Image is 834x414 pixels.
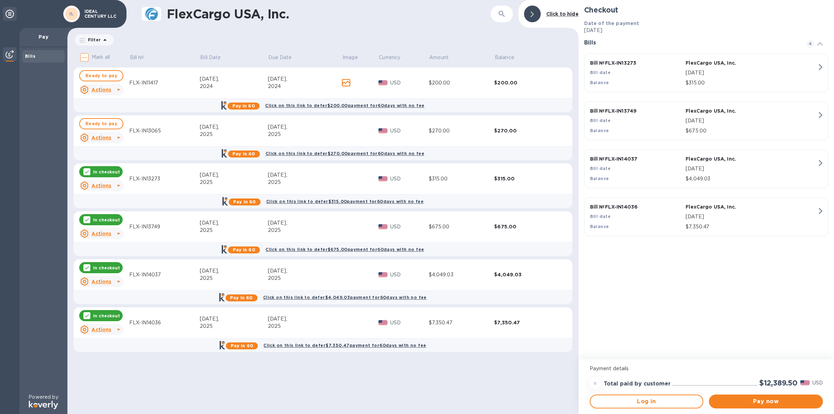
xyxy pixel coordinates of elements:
p: FlexCargo USA, Inc. [686,155,779,162]
span: Balance [495,54,523,61]
img: USD [378,320,388,325]
div: [DATE], [200,267,268,275]
b: Bill date [590,166,611,171]
div: [DATE], [200,219,268,227]
div: FLX-IN11417 [129,79,200,87]
b: Click on this link to defer $7,350.47 payment for 60 days with no fee [263,343,426,348]
div: [DATE], [200,171,268,179]
button: Bill №FLX-IN13273FlexCargo USA, Inc.Bill date[DATE]Balance$315.00 [584,54,828,92]
div: = [590,378,601,389]
p: Mark all [92,54,110,61]
b: Pay in 60 [232,103,255,108]
button: Log in [590,395,704,408]
u: Actions [91,327,111,332]
p: USD [390,319,428,326]
div: 2025 [200,227,268,234]
div: $675.00 [429,223,494,230]
span: Ready to pay [85,120,117,128]
div: 2025 [200,131,268,138]
div: 2024 [268,83,342,90]
span: Log in [596,397,697,406]
div: 2025 [200,275,268,282]
span: Bill № [130,54,153,61]
p: FlexCargo USA, Inc. [686,203,779,210]
u: Actions [91,231,111,236]
b: Bill date [590,118,611,123]
b: Bill date [590,70,611,75]
span: Ready to pay [85,72,117,80]
p: Filter [85,37,101,43]
b: Click on this link to defer $315.00 payment for 60 days with no fee [266,199,424,204]
div: [DATE], [200,123,268,131]
p: In checkout [93,265,120,271]
div: [DATE], [200,315,268,323]
div: 2025 [268,323,342,330]
span: Image [343,54,358,61]
img: USD [800,380,810,385]
p: $7,350.47 [686,223,817,230]
u: Actions [91,135,111,140]
div: $270.00 [429,127,494,135]
img: USD [378,80,388,85]
p: USD [390,127,428,135]
b: Click on this link to defer $200.00 payment for 60 days with no fee [265,103,424,108]
img: Logo [29,401,58,409]
div: $315.00 [494,175,560,182]
b: Date of the payment [584,21,639,26]
div: 2025 [268,227,342,234]
p: Currency [379,54,400,61]
h3: Bills [584,40,798,46]
div: 2025 [200,323,268,330]
u: Actions [91,183,111,188]
p: Bill Date [200,54,221,61]
p: Powered by [28,393,58,401]
button: Bill №FLX-IN13749FlexCargo USA, Inc.Bill date[DATE]Balance$675.00 [584,102,828,140]
div: $4,049.03 [429,271,494,278]
div: FLX-IN13273 [129,175,200,182]
b: Click to hide [546,11,579,17]
p: USD [390,175,428,182]
p: Balance [495,54,514,61]
button: Ready to pay [79,70,123,81]
div: FLX-IN13749 [129,223,200,230]
img: USD [378,128,388,133]
div: [DATE], [200,75,268,83]
div: [DATE], [268,171,342,179]
div: FLX-IN14036 [129,319,200,326]
b: Click on this link to defer $675.00 payment for 60 days with no fee [265,247,424,252]
div: 2025 [268,131,342,138]
div: 2025 [200,179,268,186]
p: FlexCargo USA, Inc. [686,107,779,114]
p: [DATE] [686,213,817,220]
p: USD [390,271,428,278]
p: In checkout [93,217,120,223]
p: Bill № [130,54,144,61]
p: Due Date [268,54,292,61]
span: Amount [429,54,458,61]
b: Bills [25,54,35,59]
p: In checkout [93,313,120,319]
div: $675.00 [494,223,560,230]
div: [DATE], [268,123,342,131]
div: $200.00 [429,79,494,87]
button: Ready to pay [79,118,123,129]
b: Balance [590,80,609,85]
div: [DATE], [268,75,342,83]
p: Pay [25,33,62,40]
div: 2025 [268,179,342,186]
b: Balance [590,128,609,133]
p: Payment details [590,365,823,372]
p: Bill № FLX-IN14037 [590,155,683,162]
h1: FlexCargo USA, Inc. [167,7,439,21]
b: Balance [590,224,609,229]
div: [DATE], [268,219,342,227]
div: $7,350.47 [494,319,560,326]
b: Balance [590,176,609,181]
div: $270.00 [494,127,560,134]
p: In checkout [93,169,120,175]
b: Pay in 60 [231,343,253,348]
p: Bill № FLX-IN14036 [590,203,683,210]
p: Bill № FLX-IN13749 [590,107,683,114]
h3: Total paid by customer [604,381,671,387]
